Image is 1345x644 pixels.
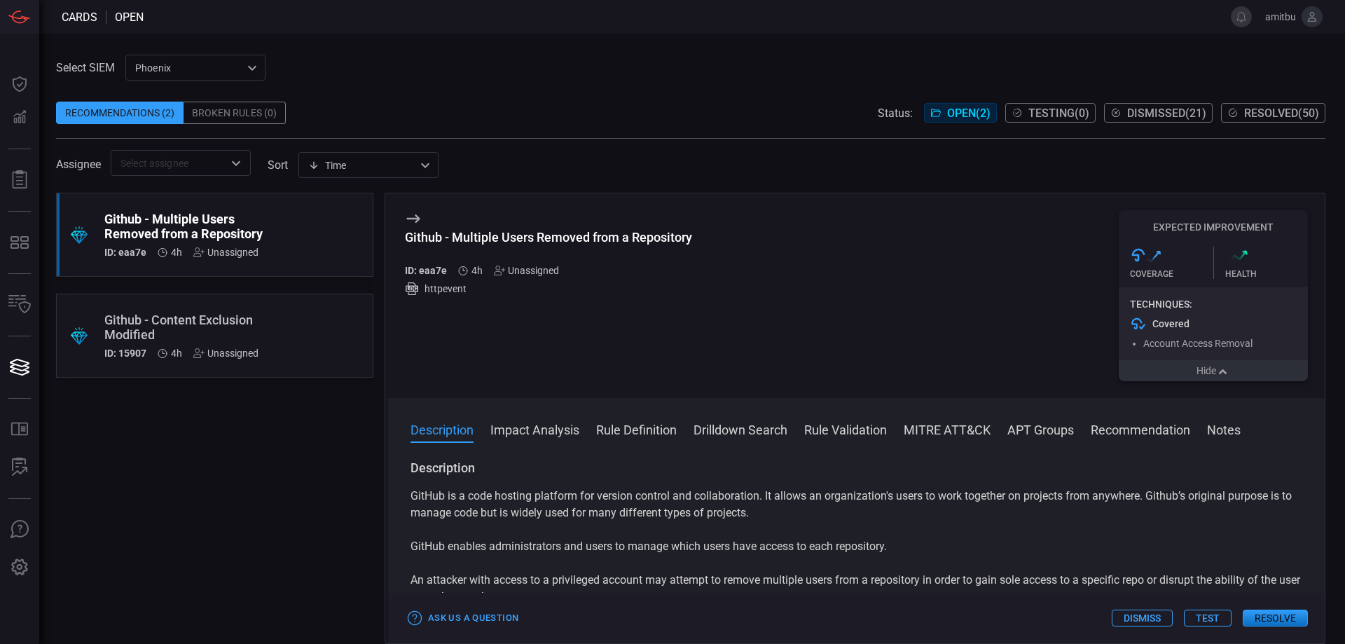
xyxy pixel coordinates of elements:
button: MITRE ATT&CK [904,420,991,437]
div: Github - Multiple Users Removed from a Repository [104,212,272,241]
button: Recommendation [1091,420,1190,437]
span: Sep 02, 2025 10:33 AM [171,348,182,359]
span: Account Access Removal [1143,338,1253,349]
label: Select SIEM [56,61,115,74]
span: Sep 02, 2025 10:33 AM [171,247,182,258]
button: Detections [3,101,36,135]
button: Impact Analysis [490,420,579,437]
input: Select assignee [115,154,223,172]
button: Inventory [3,288,36,322]
button: Rule Validation [804,420,887,437]
button: Cards [3,350,36,384]
button: APT Groups [1007,420,1074,437]
div: Coverage [1130,269,1213,279]
button: Resolved(50) [1221,103,1325,123]
button: Notes [1207,420,1241,437]
span: amitbu [1257,11,1296,22]
button: Open [226,153,246,173]
button: Hide [1119,360,1308,381]
button: Reports [3,163,36,197]
h5: ID: eaa7e [104,247,146,258]
div: Unassigned [193,348,258,359]
span: Resolved ( 50 ) [1244,107,1319,120]
span: Open ( 2 ) [947,107,991,120]
button: Ask Us a Question [405,608,522,629]
button: Description [411,420,474,437]
button: Rule Catalog [3,413,36,446]
h5: Expected Improvement [1119,221,1308,233]
div: Unassigned [494,265,559,276]
p: GitHub is a code hosting platform for version control and collaboration. It allows an organizatio... [411,488,1302,521]
button: Testing(0) [1005,103,1096,123]
div: Time [308,158,416,172]
span: Testing ( 0 ) [1028,107,1089,120]
button: MITRE - Detection Posture [3,226,36,259]
div: Techniques: [1130,299,1297,310]
button: Open(2) [924,103,997,123]
button: Test [1184,610,1232,626]
button: Dismissed(21) [1104,103,1213,123]
h5: ID: 15907 [104,348,146,359]
span: Assignee [56,158,101,171]
button: Preferences [3,551,36,584]
button: Dashboard [3,67,36,101]
span: Status: [878,107,913,120]
div: Covered [1130,315,1297,332]
div: Github - Content Exclusion Modified [104,313,272,342]
button: Ask Us A Question [3,513,36,547]
div: Health [1225,269,1309,279]
p: An attacker with access to a privileged account may attempt to remove multiple users from a repos... [411,572,1302,605]
h3: Description [411,460,1302,477]
div: Unassigned [193,247,258,258]
span: Dismissed ( 21 ) [1127,107,1206,120]
div: Broken Rules (0) [184,102,286,124]
button: Dismiss [1112,610,1173,626]
label: sort [268,158,288,172]
button: Rule Definition [596,420,677,437]
button: ALERT ANALYSIS [3,451,36,484]
p: Phoenix [135,61,243,75]
div: Recommendations (2) [56,102,184,124]
h5: ID: eaa7e [405,265,447,276]
button: Resolve [1243,610,1308,626]
div: Github - Multiple Users Removed from a Repository [405,230,692,245]
span: Sep 02, 2025 10:33 AM [471,265,483,276]
span: Cards [62,11,97,24]
span: open [115,11,144,24]
div: httpevent [405,282,692,296]
p: GitHub enables administrators and users to manage which users have access to each repository. [411,538,1302,555]
button: Drilldown Search [694,420,787,437]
